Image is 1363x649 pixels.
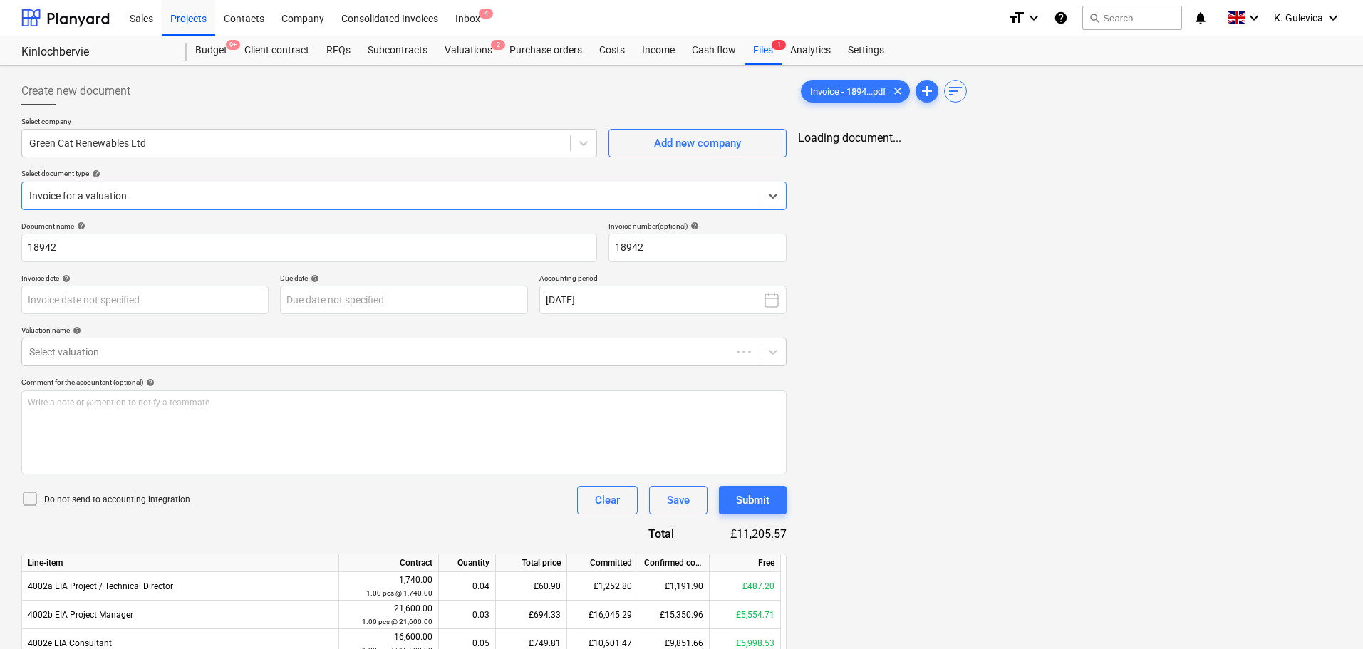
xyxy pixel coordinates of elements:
[362,618,432,625] small: 1.00 pcs @ 21,600.00
[638,572,710,601] div: £1,191.90
[649,486,708,514] button: Save
[567,554,638,572] div: Committed
[1025,9,1042,26] i: keyboard_arrow_down
[539,274,787,286] p: Accounting period
[577,486,638,514] button: Clear
[918,83,936,100] span: add
[683,36,745,65] a: Cash flow
[439,554,496,572] div: Quantity
[1274,12,1323,24] span: K. Gulevica
[44,494,190,506] p: Do not send to accounting integration
[595,491,620,509] div: Clear
[345,573,432,600] div: 1,740.00
[782,36,839,65] a: Analytics
[1008,9,1025,26] i: format_size
[1082,6,1182,30] button: Search
[439,572,496,601] div: 0.04
[21,378,787,387] div: Comment for the accountant (optional)
[21,274,269,283] div: Invoice date
[772,40,786,50] span: 1
[608,129,787,157] button: Add new company
[567,601,638,629] div: £16,045.29
[143,378,155,387] span: help
[236,36,318,65] a: Client contract
[567,572,638,601] div: £1,252.80
[608,234,787,262] input: Invoice number
[539,286,787,314] button: [DATE]
[719,486,787,514] button: Submit
[591,36,633,65] a: Costs
[667,491,690,509] div: Save
[22,554,339,572] div: Line-item
[947,83,964,100] span: sort
[339,554,439,572] div: Contract
[28,638,112,648] span: 4002e EIA Consultant
[280,286,527,314] input: Due date not specified
[187,36,236,65] a: Budget9+
[710,554,781,572] div: Free
[654,134,741,152] div: Add new company
[439,601,496,629] div: 0.03
[638,601,710,629] div: £15,350.96
[1292,581,1363,649] iframe: Chat Widget
[745,36,782,65] a: Files1
[479,9,493,19] span: 4
[226,40,240,50] span: 9+
[21,286,269,314] input: Invoice date not specified
[308,274,319,283] span: help
[491,40,505,50] span: 2
[89,170,100,178] span: help
[21,117,597,129] p: Select company
[21,83,130,100] span: Create new document
[59,274,71,283] span: help
[601,526,697,542] div: Total
[736,491,769,509] div: Submit
[436,36,501,65] div: Valuations
[496,554,567,572] div: Total price
[1245,9,1263,26] i: keyboard_arrow_down
[1325,9,1342,26] i: keyboard_arrow_down
[839,36,893,65] a: Settings
[359,36,436,65] a: Subcontracts
[21,45,170,60] div: Kinlochbervie
[318,36,359,65] a: RFQs
[608,222,787,231] div: Invoice number (optional)
[21,169,787,178] div: Select document type
[501,36,591,65] a: Purchase orders
[802,86,895,97] span: Invoice - 1894...pdf
[21,222,597,231] div: Document name
[798,131,1342,145] div: Loading document...
[688,222,699,230] span: help
[496,572,567,601] div: £60.90
[710,601,781,629] div: £5,554.71
[633,36,683,65] a: Income
[638,554,710,572] div: Confirmed costs
[801,80,910,103] div: Invoice - 1894...pdf
[745,36,782,65] div: Files
[1193,9,1208,26] i: notifications
[1089,12,1100,24] span: search
[74,222,85,230] span: help
[28,581,173,591] span: 4002a EIA Project / Technical Director
[187,36,236,65] div: Budget
[21,326,787,335] div: Valuation name
[280,274,527,283] div: Due date
[889,83,906,100] span: clear
[366,589,432,597] small: 1.00 pcs @ 1,740.00
[1054,9,1068,26] i: Knowledge base
[70,326,81,335] span: help
[710,572,781,601] div: £487.20
[28,610,133,620] span: 4002b EIA Project Manager
[697,526,787,542] div: £11,205.57
[345,602,432,628] div: 21,600.00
